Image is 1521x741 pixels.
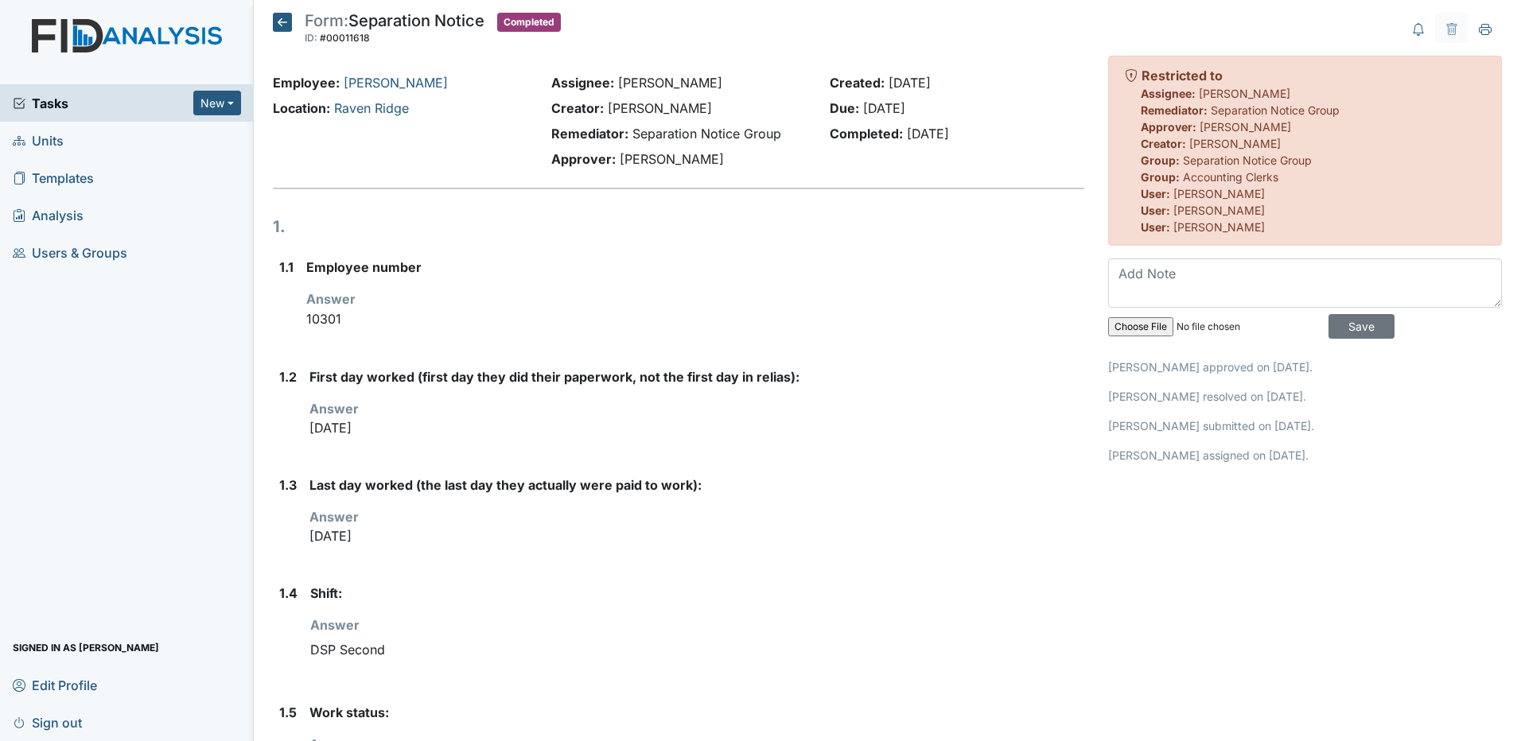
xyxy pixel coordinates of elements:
p: [PERSON_NAME] resolved on [DATE]. [1108,388,1502,405]
label: Last day worked (the last day they actually were paid to work): [309,475,702,495]
span: Edit Profile [13,673,97,697]
label: 1.2 [279,367,297,386]
div: DSP Second [310,634,1084,665]
strong: Answer [309,509,359,525]
span: Separation Notice Group [1183,153,1312,167]
strong: Answer [306,291,356,307]
p: [PERSON_NAME] assigned on [DATE]. [1108,447,1502,464]
strong: Assignee: [551,75,614,91]
strong: Answer [310,617,360,633]
strong: User: [1141,220,1170,234]
span: [DATE] [863,100,905,116]
p: [DATE] [309,526,1084,545]
label: 1.4 [279,584,298,603]
strong: Restricted to [1142,68,1223,83]
p: [PERSON_NAME] approved on [DATE]. [1108,359,1502,375]
label: Employee number [306,258,422,277]
span: Users & Groups [13,240,127,265]
strong: Remediator: [1141,103,1208,117]
span: [PERSON_NAME] [1200,120,1291,134]
strong: Remediator: [551,126,628,142]
strong: Creator: [551,100,604,116]
span: Units [13,128,64,153]
span: [PERSON_NAME] [620,151,724,167]
strong: Created: [830,75,885,91]
span: [PERSON_NAME] [608,100,712,116]
div: Separation Notice [305,13,484,48]
p: [DATE] [309,418,1084,437]
span: [PERSON_NAME] [1173,220,1265,234]
a: [PERSON_NAME] [344,75,448,91]
a: Raven Ridge [334,100,409,116]
strong: Approver: [551,151,616,167]
strong: Assignee: [1141,87,1196,100]
strong: Answer [309,401,359,417]
span: [PERSON_NAME] [1189,137,1281,150]
strong: Creator: [1141,137,1186,150]
span: [PERSON_NAME] [618,75,722,91]
span: Separation Notice Group [1211,103,1340,117]
span: [DATE] [907,126,949,142]
span: [PERSON_NAME] [1173,187,1265,200]
span: Completed [497,13,561,32]
strong: Location: [273,100,330,116]
strong: User: [1141,187,1170,200]
span: Accounting Clerks [1183,170,1278,184]
span: Templates [13,165,94,190]
label: Shift: [310,584,342,603]
span: #00011618 [320,32,370,44]
strong: Completed: [830,126,903,142]
span: Form: [305,11,348,30]
label: 1.5 [279,703,297,722]
span: ID: [305,32,317,44]
span: [PERSON_NAME] [1199,87,1290,100]
p: [PERSON_NAME] submitted on [DATE]. [1108,417,1502,434]
span: Sign out [13,710,82,735]
label: Work status: [309,703,389,722]
a: Tasks [13,94,193,113]
label: 1.1 [279,258,294,277]
strong: Due: [830,100,859,116]
button: New [193,91,241,115]
label: First day worked (first day they did their paperwork, not the first day in relias): [309,367,799,386]
strong: Approver: [1141,120,1196,134]
span: [PERSON_NAME] [1173,204,1265,217]
input: Save [1328,314,1395,339]
span: Signed in as [PERSON_NAME] [13,635,159,660]
strong: Group: [1141,170,1180,184]
strong: Group: [1141,153,1180,167]
label: 1.3 [279,475,297,495]
strong: Employee: [273,75,340,91]
span: Separation Notice Group [632,126,781,142]
h1: 1. [273,215,1084,239]
strong: User: [1141,204,1170,217]
span: [DATE] [889,75,931,91]
span: Analysis [13,203,84,227]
